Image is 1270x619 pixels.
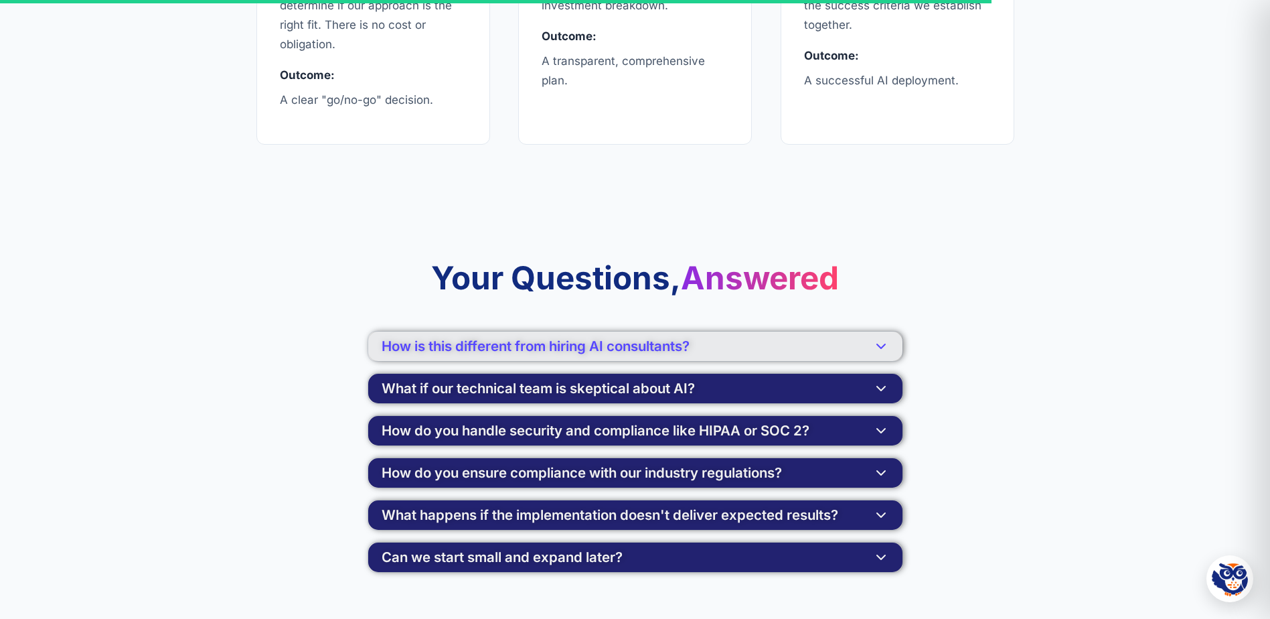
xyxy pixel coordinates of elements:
[368,458,902,488] button: How do you ensure compliance with our industry regulations?
[804,46,991,90] p: A successful AI deployment.
[542,27,728,46] strong: Outcome:
[1212,561,1248,597] img: Hootie - PromptOwl AI Assistant
[368,374,902,403] button: What if our technical team is skeptical about AI?
[681,259,839,297] span: Answered
[368,416,902,445] button: How do you handle security and compliance like HIPAA or SOC 2?
[542,27,728,90] p: A transparent, comprehensive plan.
[334,259,937,297] h2: Your Questions,
[368,332,902,361] button: How is this different from hiring AI consultants?
[382,424,809,437] span: How do you handle security and compliance like HIPAA or SOC 2?
[382,508,838,522] span: What happens if the implementation doesn't deliver expected results?
[382,340,690,353] span: How is this different from hiring AI consultants?
[804,46,991,66] strong: Outcome:
[382,382,695,395] span: What if our technical team is skeptical about AI?
[368,543,902,572] button: Can we start small and expand later?
[382,551,623,564] span: Can we start small and expand later?
[382,466,782,480] span: How do you ensure compliance with our industry regulations?
[280,66,467,110] p: A clear "go/no-go" decision.
[368,500,902,530] button: What happens if the implementation doesn't deliver expected results?
[280,66,467,85] strong: Outcome:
